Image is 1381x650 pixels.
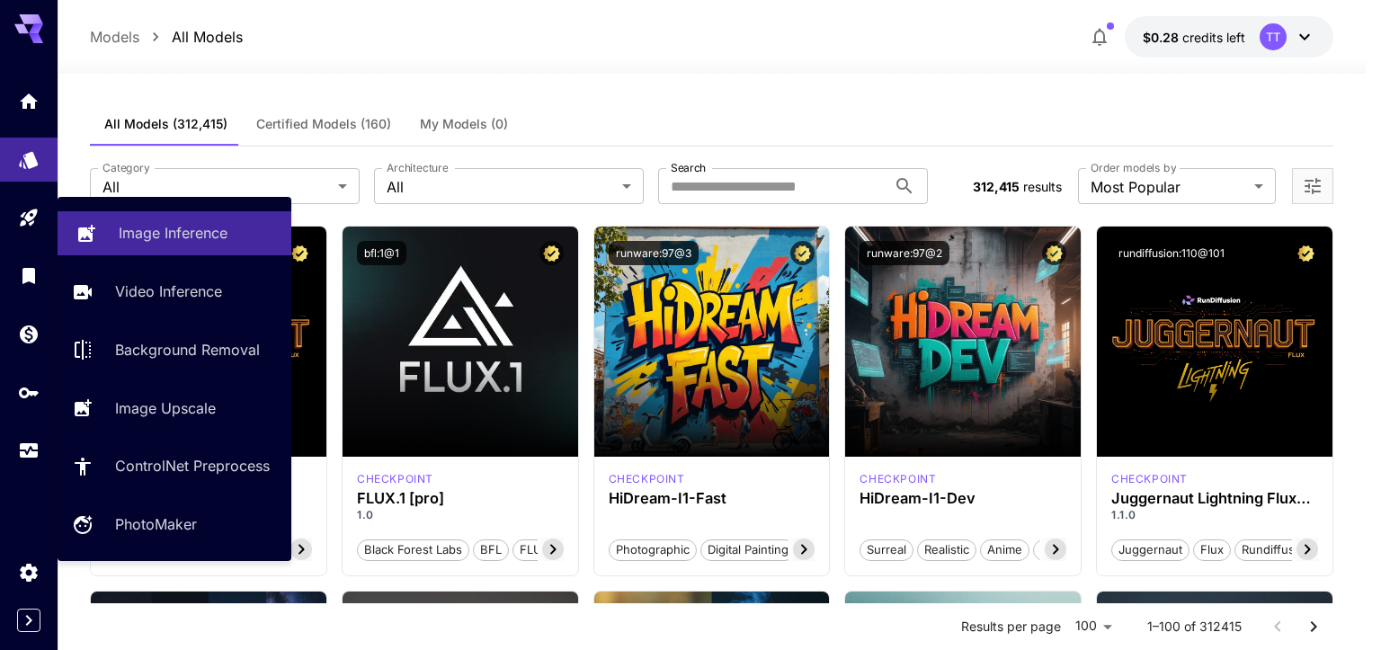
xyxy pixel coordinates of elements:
span: juggernaut [1112,541,1189,559]
button: rundiffusion:110@101 [1111,241,1232,265]
span: Certified Models (160) [256,116,391,132]
h3: HiDream-I1-Fast [609,490,815,507]
span: Most Popular [1091,176,1247,198]
label: Order models by [1091,160,1176,175]
h3: HiDream-I1-Dev [860,490,1066,507]
p: Results per page [961,618,1061,636]
a: Video Inference [58,270,291,314]
div: FLUX.1 D [1111,471,1188,487]
h3: FLUX.1 [pro] [357,490,564,507]
p: Background Removal [115,339,260,361]
button: Certified Model – Vetted for best performance and includes a commercial license. [539,241,564,265]
p: checkpoint [860,471,936,487]
div: TT [1260,23,1287,50]
div: Models [18,143,40,165]
div: Wallet [18,323,40,345]
span: All Models (312,415) [104,116,227,132]
span: Photographic [610,541,696,559]
p: 1.0 [357,507,564,523]
label: Category [102,160,150,175]
p: Image Inference [119,222,227,244]
span: FLUX.1 [pro] [513,541,595,559]
button: runware:97@3 [609,241,699,265]
p: All Models [172,26,243,48]
a: Image Inference [58,211,291,255]
a: ControlNet Preprocess [58,444,291,488]
div: 100 [1068,613,1118,639]
p: ControlNet Preprocess [115,455,270,476]
p: PhotoMaker [115,513,197,535]
div: Usage [18,440,40,462]
button: Certified Model – Vetted for best performance and includes a commercial license. [288,241,312,265]
span: flux [1194,541,1230,559]
button: bfl:1@1 [357,241,406,265]
p: Video Inference [115,280,222,302]
nav: breadcrumb [90,26,243,48]
div: $0.27652 [1143,28,1245,47]
div: Playground [18,207,40,229]
span: 312,415 [973,179,1020,194]
div: Home [18,90,40,112]
div: fluxpro [357,471,433,487]
span: Realistic [918,541,976,559]
span: rundiffusion [1235,541,1318,559]
span: Digital Painting [701,541,795,559]
span: BFL [474,541,508,559]
label: Architecture [387,160,448,175]
button: Certified Model – Vetted for best performance and includes a commercial license. [790,241,815,265]
button: runware:97@2 [860,241,949,265]
div: HiDream Fast [609,471,685,487]
div: API Keys [18,381,40,404]
button: Open more filters [1302,175,1323,198]
a: Background Removal [58,328,291,372]
div: Settings [18,561,40,583]
button: Expand sidebar [17,609,40,632]
a: Image Upscale [58,386,291,430]
p: checkpoint [357,471,433,487]
button: Certified Model – Vetted for best performance and includes a commercial license. [1294,241,1318,265]
p: Image Upscale [115,397,216,419]
a: PhotoMaker [58,503,291,547]
h3: Juggernaut Lightning Flux by RunDiffusion [1111,490,1318,507]
p: checkpoint [1111,471,1188,487]
button: Go to next page [1296,609,1332,645]
button: Certified Model – Vetted for best performance and includes a commercial license. [1042,241,1066,265]
span: Anime [981,541,1029,559]
span: $0.28 [1143,30,1182,45]
p: Models [90,26,139,48]
span: All [387,176,615,198]
span: Black Forest Labs [358,541,468,559]
span: Surreal [860,541,913,559]
button: $0.27652 [1125,16,1333,58]
label: Search [671,160,706,175]
div: HiDream Dev [860,471,936,487]
p: 1.1.0 [1111,507,1318,523]
p: 1–100 of 312415 [1147,618,1242,636]
span: Stylized [1034,541,1090,559]
span: results [1023,179,1062,194]
span: credits left [1182,30,1245,45]
p: checkpoint [609,471,685,487]
span: My Models (0) [420,116,508,132]
div: Library [18,264,40,287]
span: All [102,176,331,198]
